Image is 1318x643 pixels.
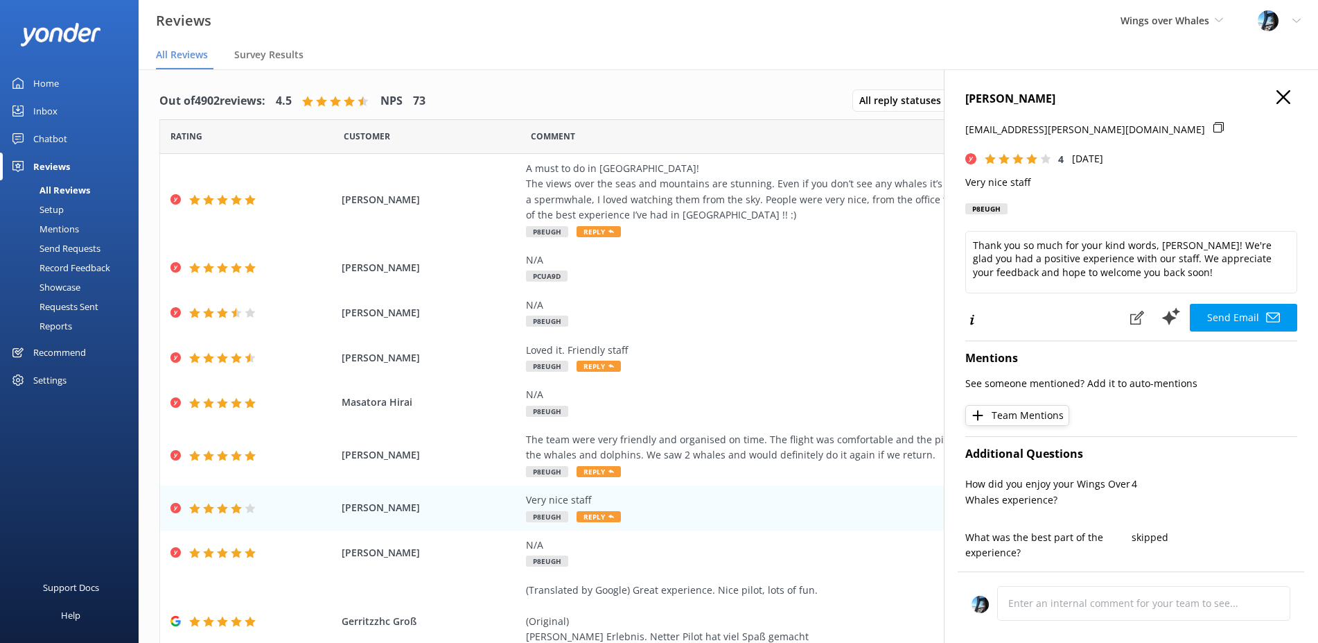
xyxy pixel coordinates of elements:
span: [PERSON_NAME] [342,500,520,515]
span: P8EUGH [526,511,568,522]
span: [PERSON_NAME] [342,447,520,463]
span: All reply statuses [859,93,949,108]
div: The team were very friendly and organised on time. The flight was comfortable and the pilot exper... [526,432,1157,463]
span: Reply [577,361,621,372]
p: [DATE] [1072,151,1103,166]
div: Record Feedback [8,258,110,277]
span: Question [531,130,575,143]
div: Home [33,69,59,97]
span: P8EUGH [526,406,568,417]
span: [PERSON_NAME] [342,350,520,366]
h4: NPS [380,92,403,110]
div: Chatbot [33,125,67,153]
span: Reply [577,226,621,237]
a: Setup [8,200,139,219]
span: Gerritzzhc Groß [342,614,520,629]
img: 145-1635463833.jpg [972,596,989,613]
p: See someone mentioned? Add it to auto-mentions [965,376,1297,391]
span: P8EUGH [526,466,568,477]
span: 4 [1058,153,1064,166]
a: Requests Sent [8,297,139,316]
div: Reviews [33,153,70,180]
div: N/A [526,298,1157,313]
a: Mentions [8,219,139,239]
p: 4 [1132,477,1298,492]
div: Support Docs [43,574,99,601]
span: P8EUGH [526,226,568,237]
h4: Additional Questions [965,445,1297,463]
div: N/A [526,538,1157,553]
span: [PERSON_NAME] [342,545,520,560]
div: Inbox [33,97,58,125]
a: Send Requests [8,239,139,258]
button: Close [1276,90,1290,105]
span: P8EUGH [526,556,568,567]
div: Very nice staff [526,492,1157,508]
textarea: Thank you so much for your kind words, [PERSON_NAME]! We're glad you had a positive experience wi... [965,231,1297,293]
p: [EMAIL_ADDRESS][PERSON_NAME][DOMAIN_NAME] [965,122,1205,137]
a: Showcase [8,277,139,297]
p: Very nice staff [965,175,1297,190]
h4: Mentions [965,350,1297,368]
span: Date [170,130,202,143]
span: Date [344,130,390,143]
div: Reports [8,316,72,336]
p: What was the best part of the experience? [965,530,1132,561]
div: Loved it. Friendly staff [526,343,1157,358]
div: Help [61,601,80,629]
div: N/A [526,252,1157,268]
div: Recommend [33,338,86,366]
button: Team Mentions [965,405,1069,426]
div: N/A [526,387,1157,402]
div: Mentions [8,219,79,239]
span: P8EUGH [526,316,568,327]
span: [PERSON_NAME] [342,260,520,275]
div: Showcase [8,277,80,297]
img: yonder-white-logo.png [21,23,100,46]
span: Reply [577,511,621,522]
div: Settings [33,366,67,394]
h4: 4.5 [276,92,292,110]
button: Send Email [1190,304,1297,332]
h4: 73 [413,92,425,110]
h4: [PERSON_NAME] [965,90,1297,108]
span: [PERSON_NAME] [342,192,520,207]
div: Requests Sent [8,297,98,316]
span: P8EUGH [526,361,568,372]
a: All Reviews [8,180,139,200]
div: A must to do in [GEOGRAPHIC_DATA]! The views over the seas and mountains are stunning. Even if yo... [526,161,1157,223]
h4: Out of 4902 reviews: [159,92,265,110]
span: All Reviews [156,48,208,62]
img: 145-1635463833.jpg [1258,10,1279,31]
p: How did you enjoy your Wings Over Whales experience? [965,477,1132,508]
span: Masatora Hirai [342,395,520,410]
span: [PERSON_NAME] [342,305,520,320]
span: Survey Results [234,48,304,62]
div: Setup [8,200,64,219]
a: Reports [8,316,139,336]
span: Wings over Whales [1121,14,1209,27]
span: Reply [577,466,621,477]
a: Record Feedback [8,258,139,277]
h3: Reviews [156,10,211,32]
p: skipped [1132,530,1298,545]
span: PCUA9D [526,271,568,282]
div: Send Requests [8,239,100,258]
div: P8EUGH [965,203,1008,214]
div: All Reviews [8,180,90,200]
